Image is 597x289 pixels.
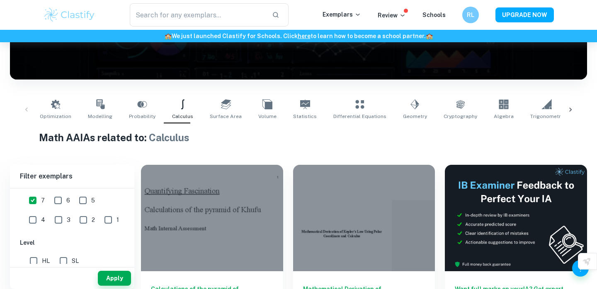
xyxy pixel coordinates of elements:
span: Geometry [403,113,427,120]
span: Optimization [40,113,71,120]
span: 5 [91,196,95,205]
span: Statistics [293,113,317,120]
h6: Filter exemplars [10,165,134,188]
span: Differential Equations [333,113,386,120]
h6: We just launched Clastify for Schools. Click to learn how to become a school partner. [2,31,595,41]
button: Help and Feedback [572,260,589,277]
h1: Math AA IAs related to: [39,130,558,145]
span: Calculus [149,132,189,143]
h6: Level [20,238,124,247]
button: RL [462,7,479,23]
span: 🏫 [165,33,172,39]
span: SL [72,256,79,265]
span: 1 [116,215,119,224]
button: Apply [98,271,131,286]
p: Review [378,11,406,20]
img: Clastify logo [43,7,96,23]
span: 3 [67,215,70,224]
input: Search for any exemplars... [130,3,265,26]
span: Cryptography [444,113,477,120]
span: Algebra [494,113,514,120]
span: Calculus [172,113,193,120]
span: Surface Area [210,113,242,120]
span: Modelling [88,113,112,120]
span: 4 [41,215,45,224]
span: Probability [129,113,155,120]
img: Thumbnail [445,165,587,271]
span: 6 [66,196,70,205]
a: Schools [422,12,446,18]
button: UPGRADE NOW [495,7,554,22]
span: 7 [41,196,45,205]
h6: RL [466,10,476,19]
p: Exemplars [323,10,361,19]
span: Trigonometry [530,113,563,120]
span: HL [42,256,50,265]
span: Volume [258,113,277,120]
span: 2 [92,215,95,224]
span: 🏫 [426,33,433,39]
a: here [298,33,311,39]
